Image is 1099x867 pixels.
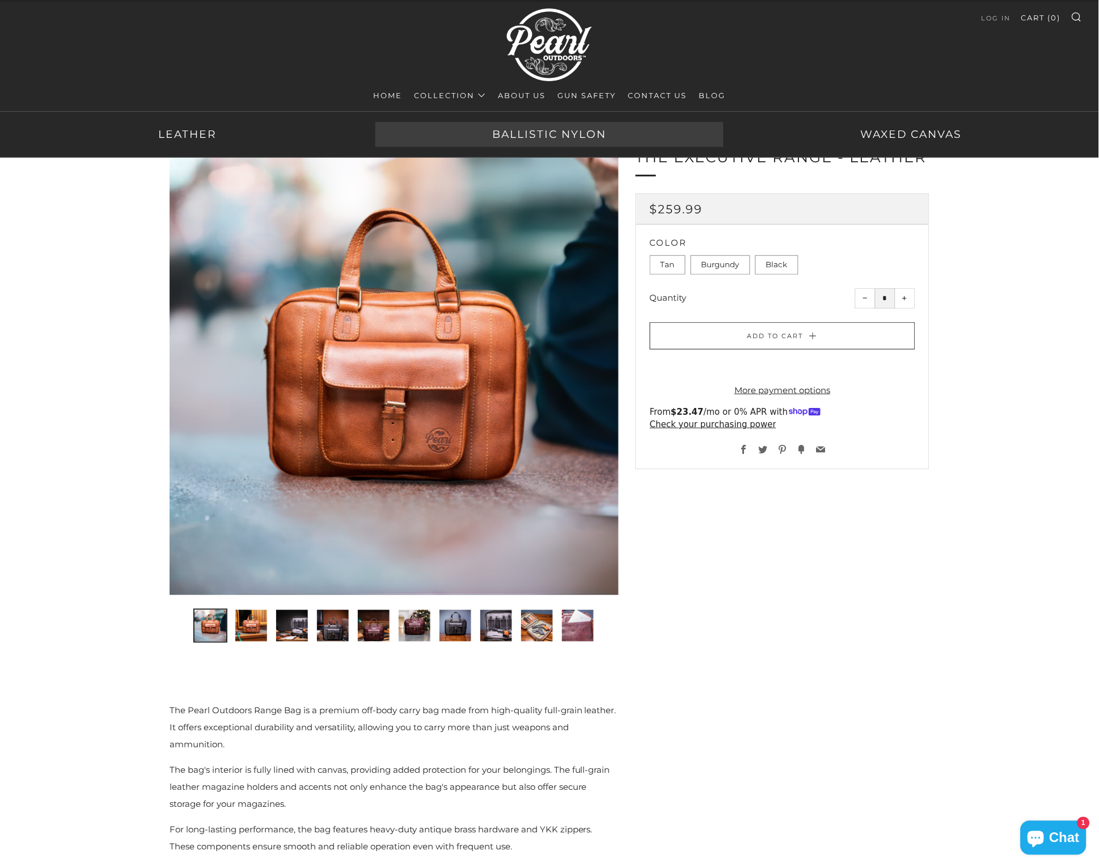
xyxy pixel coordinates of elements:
img: Load image into Gallery viewer, The Executive Range - Leather [317,610,349,642]
a: More payment options [650,382,915,399]
a: Home [374,86,403,104]
a: Waxed Canvas [737,122,1085,147]
img: Load image into Gallery viewer, The Executive Range - Leather [480,610,512,642]
a: About Us [498,86,546,104]
a: Leather [14,122,362,147]
a: Ballistic Nylon [375,122,724,147]
button: 6 of 10 [398,609,432,643]
span: − [863,296,868,301]
a: Collection [415,86,487,104]
button: 3 of 10 [275,609,309,643]
span: Add to Cart [747,332,804,340]
img: Load image into Gallery viewer, The Executive Range - Leather [195,610,226,642]
button: 7 of 10 [438,609,472,643]
button: 4 of 10 [316,609,350,643]
a: Gun Safety [558,86,616,104]
a: Contact Us [628,86,687,104]
img: Load image into Gallery viewer, The Executive Range - Leather [562,610,594,642]
img: Pearl Outdoors | Luxury Leather Pistol Bags & Executive Range Bags [507,3,592,86]
img: Load image into Gallery viewer, The Executive Range - Leather [399,610,430,642]
button: 9 of 10 [520,609,554,643]
span: + [902,296,907,301]
a: Cart (0) [1021,9,1061,27]
button: 10 of 10 [561,609,595,643]
img: Load image into Gallery viewer, The Executive Range - Leather Premium Gun Range Bag - | Pearl Out... [439,610,471,642]
inbox-online-store-chat: Shopify online store chat [1017,821,1090,858]
img: Load image into Gallery viewer, The Executive Range - Leather [235,610,267,642]
p: For long-lasting performance, the bag features heavy-duty antique brass hardware and YKK zippers.... [170,822,619,856]
label: Tan [650,255,686,275]
p: The Pearl Outdoors Range Bag is a premium off-body carry bag made from high-quality full-grain le... [170,702,619,754]
a: Blog [699,86,726,104]
button: 1 of 10 [193,609,227,643]
h2: Color [650,238,915,247]
label: Burgundy [691,255,750,275]
button: 5 of 10 [357,609,391,643]
img: Load image into Gallery viewer, The Executive Range - Leather [358,610,390,642]
button: 8 of 10 [479,609,513,643]
span: 0 [1051,13,1058,22]
img: Load image into Gallery viewer, The Executive Range - Leather [276,610,308,642]
label: Black [755,255,798,275]
img: Load image into Gallery viewer, The Executive Range - Leather [521,610,553,642]
button: Add to Cart [650,322,915,350]
button: 2 of 10 [234,609,268,643]
a: Log in [982,9,1011,27]
input: quantity [875,288,895,309]
span: $259.99 [650,202,703,216]
p: The bag's interior is fully lined with canvas, providing added protection for your belongings. Th... [170,762,619,813]
label: Quantity [650,292,687,303]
